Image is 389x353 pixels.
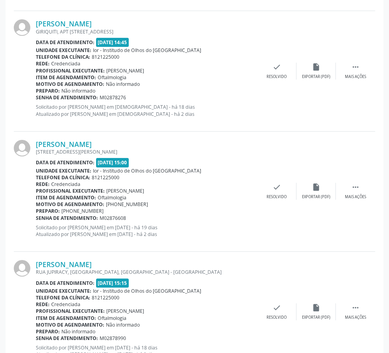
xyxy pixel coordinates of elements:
i:  [351,303,360,312]
b: Rede: [36,60,50,67]
b: Preparo: [36,328,60,335]
span: [DATE] 15:00 [96,158,129,167]
span: Não informado [106,81,140,87]
span: M02876608 [100,215,126,221]
img: img [14,140,30,156]
span: Oftalmologia [98,315,126,321]
i: check [272,303,281,312]
div: RUA JUPIRACY, [GEOGRAPHIC_DATA], [GEOGRAPHIC_DATA] - [GEOGRAPHIC_DATA] [36,269,257,275]
p: Solicitado por [PERSON_NAME] em [DEMOGRAPHIC_DATA] - há 18 dias Atualizado por [PERSON_NAME] em [... [36,104,257,117]
b: Preparo: [36,87,60,94]
span: 8121225000 [92,54,119,60]
span: Credenciada [51,301,80,308]
b: Unidade executante: [36,167,91,174]
div: Mais ações [345,194,366,200]
span: [PHONE_NUMBER] [106,201,148,208]
b: Item de agendamento: [36,315,96,321]
i: insert_drive_file [312,63,320,71]
b: Motivo de agendamento: [36,201,104,208]
span: [PHONE_NUMBER] [61,208,104,214]
span: Não informado [106,321,140,328]
b: Motivo de agendamento: [36,81,104,87]
div: Exportar (PDF) [302,74,330,80]
span: [DATE] 15:15 [96,279,129,288]
b: Senha de atendimento: [36,94,98,101]
a: [PERSON_NAME] [36,140,92,149]
span: Oftalmologia [98,74,126,81]
i: check [272,63,281,71]
div: Resolvido [267,194,287,200]
span: [PERSON_NAME] [106,308,144,314]
b: Data de atendimento: [36,39,94,46]
b: Unidade executante: [36,47,91,54]
div: Resolvido [267,74,287,80]
b: Motivo de agendamento: [36,321,104,328]
b: Profissional executante: [36,308,105,314]
span: Oftalmologia [98,194,126,201]
b: Profissional executante: [36,188,105,194]
div: Mais ações [345,74,366,80]
span: Ior - Institudo de Olhos do [GEOGRAPHIC_DATA] [93,47,201,54]
b: Telefone da clínica: [36,174,90,181]
b: Profissional executante: [36,67,105,74]
b: Telefone da clínica: [36,54,90,60]
b: Data de atendimento: [36,159,94,166]
b: Rede: [36,181,50,188]
span: Não informado [61,328,95,335]
span: Ior - Institudo de Olhos do [GEOGRAPHIC_DATA] [93,288,201,294]
b: Telefone da clínica: [36,294,90,301]
span: Ior - Institudo de Olhos do [GEOGRAPHIC_DATA] [93,167,201,174]
b: Rede: [36,301,50,308]
i: insert_drive_file [312,303,320,312]
a: [PERSON_NAME] [36,19,92,28]
span: Credenciada [51,60,80,67]
div: Exportar (PDF) [302,315,330,320]
a: [PERSON_NAME] [36,260,92,269]
b: Unidade executante: [36,288,91,294]
span: M02878990 [100,335,126,342]
div: GIRIQUITI, APT [STREET_ADDRESS] [36,28,257,35]
span: M02878276 [100,94,126,101]
div: Exportar (PDF) [302,194,330,200]
b: Item de agendamento: [36,194,96,201]
span: Credenciada [51,181,80,188]
b: Data de atendimento: [36,280,94,286]
span: Não informado [61,87,95,94]
span: [DATE] 14:45 [96,38,129,47]
span: [PERSON_NAME] [106,67,144,74]
div: Mais ações [345,315,366,320]
b: Preparo: [36,208,60,214]
b: Senha de atendimento: [36,215,98,221]
span: [PERSON_NAME] [106,188,144,194]
b: Item de agendamento: [36,74,96,81]
img: img [14,19,30,36]
img: img [14,260,30,277]
i: insert_drive_file [312,183,320,191]
div: Resolvido [267,315,287,320]
i:  [351,63,360,71]
div: [STREET_ADDRESS][PERSON_NAME] [36,149,257,155]
i:  [351,183,360,191]
p: Solicitado por [PERSON_NAME] em [DATE] - há 19 dias Atualizado por [PERSON_NAME] em [DATE] - há 2... [36,224,257,238]
i: check [272,183,281,191]
b: Senha de atendimento: [36,335,98,342]
span: 8121225000 [92,294,119,301]
span: 8121225000 [92,174,119,181]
